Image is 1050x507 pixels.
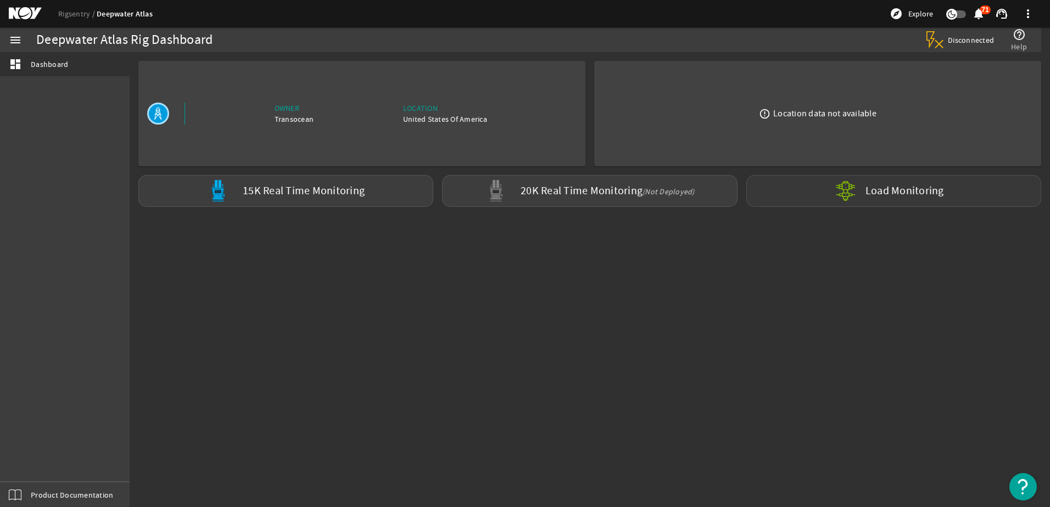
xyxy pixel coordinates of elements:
[521,185,695,197] label: 20K Real Time Monitoring
[1015,1,1041,27] button: more_vert
[485,180,507,202] img: Graypod.svg
[97,9,153,19] a: Deepwater Atlas
[9,58,22,71] mat-icon: dashboard
[1009,473,1037,500] button: Open Resource Center
[948,35,995,45] span: Disconnected
[643,187,695,196] span: (Not Deployed)
[759,108,770,120] mat-icon: error_outline
[773,108,876,119] div: Location data not available
[438,175,741,207] a: 20K Real Time Monitoring(Not Deployed)
[973,8,984,20] button: 71
[885,5,937,22] button: Explore
[31,489,113,500] span: Product Documentation
[1013,28,1026,41] mat-icon: help_outline
[275,103,314,114] div: Owner
[908,8,933,19] span: Explore
[134,175,438,207] a: 15K Real Time Monitoring
[9,33,22,47] mat-icon: menu
[1011,41,1027,52] span: Help
[865,185,944,196] label: Load Monitoring
[207,180,229,202] img: Bluepod.svg
[890,7,903,20] mat-icon: explore
[403,103,487,114] div: Location
[31,59,68,70] span: Dashboard
[243,185,365,197] label: 15K Real Time Monitoring
[36,35,213,46] div: Deepwater Atlas Rig Dashboard
[972,7,985,20] mat-icon: notifications
[995,7,1008,20] mat-icon: support_agent
[742,175,1046,207] a: Load Monitoring
[275,114,314,125] div: Transocean
[403,114,487,125] div: United States Of America
[58,9,97,19] a: Rigsentry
